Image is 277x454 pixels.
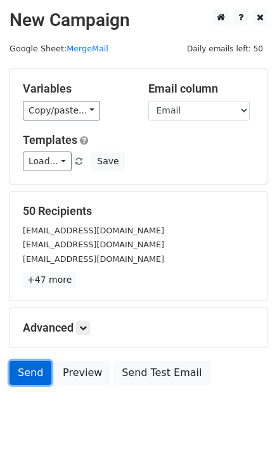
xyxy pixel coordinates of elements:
span: Daily emails left: 50 [183,42,267,56]
h2: New Campaign [10,10,267,31]
h5: Email column [148,82,255,96]
h5: 50 Recipients [23,204,254,218]
a: MergeMail [67,44,108,53]
a: +47 more [23,272,76,288]
h5: Advanced [23,321,254,335]
button: Save [91,152,124,171]
a: Templates [23,133,77,146]
a: Copy/paste... [23,101,100,120]
h5: Variables [23,82,129,96]
a: Daily emails left: 50 [183,44,267,53]
iframe: Chat Widget [214,393,277,454]
small: [EMAIL_ADDRESS][DOMAIN_NAME] [23,240,164,249]
a: Send [10,361,51,385]
a: Send Test Email [113,361,210,385]
small: [EMAIL_ADDRESS][DOMAIN_NAME] [23,226,164,235]
small: Google Sheet: [10,44,108,53]
small: [EMAIL_ADDRESS][DOMAIN_NAME] [23,254,164,264]
a: Preview [55,361,110,385]
a: Load... [23,152,72,171]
